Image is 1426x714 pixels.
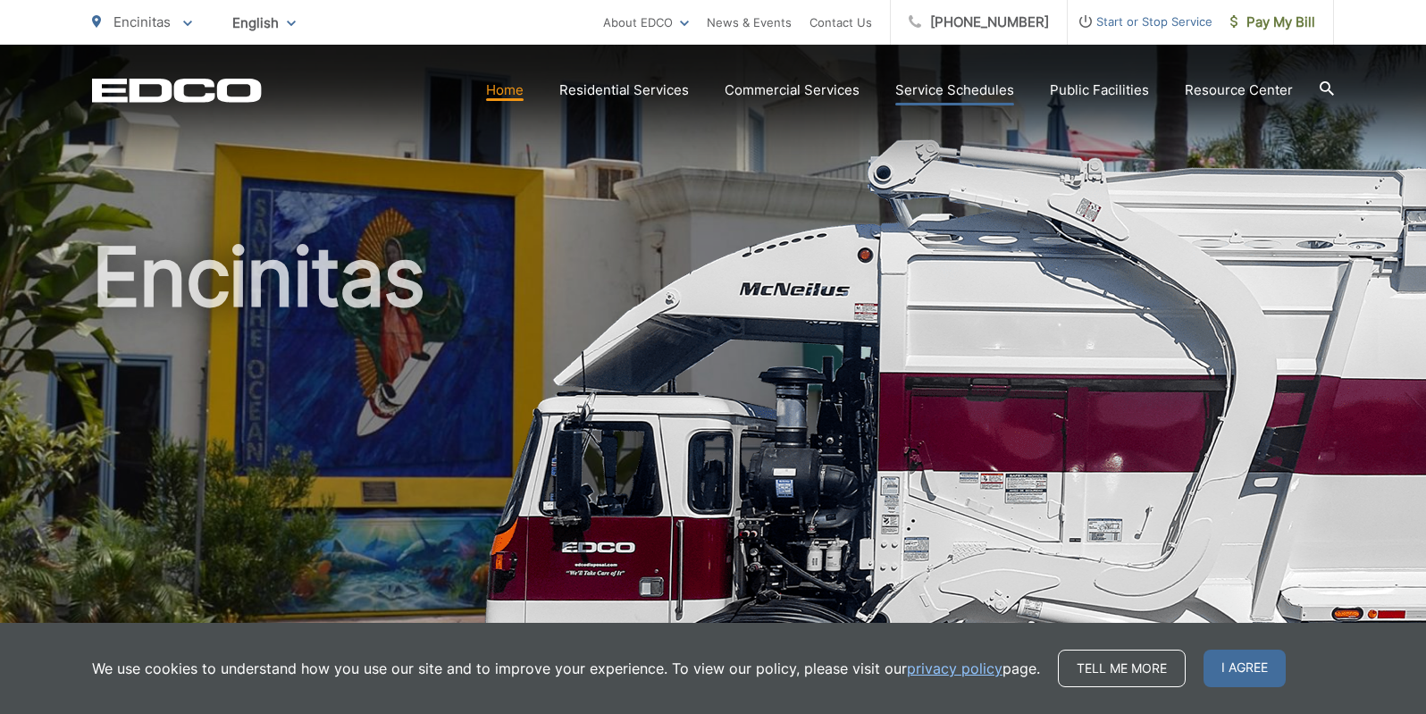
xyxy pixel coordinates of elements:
[486,80,524,101] a: Home
[113,13,171,30] span: Encinitas
[907,658,1002,679] a: privacy policy
[1050,80,1149,101] a: Public Facilities
[707,12,792,33] a: News & Events
[1058,650,1186,687] a: Tell me more
[559,80,689,101] a: Residential Services
[809,12,872,33] a: Contact Us
[1230,12,1315,33] span: Pay My Bill
[603,12,689,33] a: About EDCO
[1204,650,1286,687] span: I agree
[219,7,309,38] span: English
[725,80,860,101] a: Commercial Services
[92,78,262,103] a: EDCD logo. Return to the homepage.
[1185,80,1293,101] a: Resource Center
[895,80,1014,101] a: Service Schedules
[92,658,1040,679] p: We use cookies to understand how you use our site and to improve your experience. To view our pol...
